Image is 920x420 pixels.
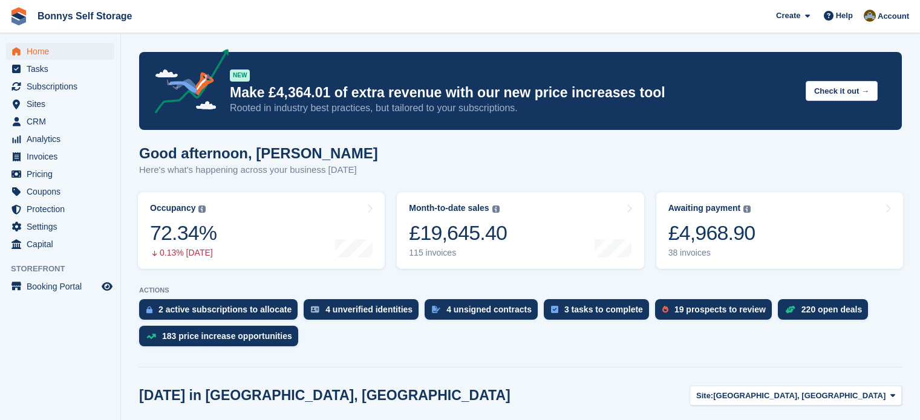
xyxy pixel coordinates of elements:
span: Help [836,10,853,22]
span: Booking Portal [27,278,99,295]
img: deal-1b604bf984904fb50ccaf53a9ad4b4a5d6e5aea283cecdc64d6e3604feb123c2.svg [785,305,795,314]
p: Rooted in industry best practices, but tailored to your subscriptions. [230,102,796,115]
a: 4 unsigned contracts [425,299,544,326]
a: menu [6,43,114,60]
a: Month-to-date sales £19,645.40 115 invoices [397,192,644,269]
img: stora-icon-8386f47178a22dfd0bd8f6a31ec36ba5ce8667c1dd55bd0f319d3a0aa187defe.svg [10,7,28,25]
div: £4,968.90 [668,221,755,245]
a: menu [6,218,114,235]
h2: [DATE] in [GEOGRAPHIC_DATA], [GEOGRAPHIC_DATA] [139,387,511,404]
button: Site: [GEOGRAPHIC_DATA], [GEOGRAPHIC_DATA] [690,386,902,405]
div: 4 unverified identities [325,305,413,314]
span: Tasks [27,60,99,77]
img: icon-info-grey-7440780725fd019a000dd9b08b2336e03edf1995a4989e88bcd33f0948082b44.svg [743,205,751,213]
a: 2 active subscriptions to allocate [139,299,304,326]
img: verify_identity-adf6edd0f0f0b5bbfe63781bf79b02c33cf7c696d77639b501bdc392416b5a36.svg [311,306,319,313]
img: active_subscription_to_allocate_icon-d502201f5373d7db506a760aba3b589e785aa758c864c3986d89f69b8ff3... [146,306,152,314]
span: Home [27,43,99,60]
h1: Good afternoon, [PERSON_NAME] [139,145,378,161]
a: menu [6,166,114,183]
a: menu [6,60,114,77]
div: 72.34% [150,221,217,245]
div: 2 active subscriptions to allocate [158,305,292,314]
img: task-75834270c22a3079a89374b754ae025e5fb1db73e45f91037f5363f120a921f8.svg [551,306,558,313]
a: 220 open deals [778,299,874,326]
div: Awaiting payment [668,203,741,213]
span: Subscriptions [27,78,99,95]
img: contract_signature_icon-13c848040528278c33f63329250d36e43548de30e8caae1d1a13099fd9432cc5.svg [432,306,440,313]
span: Create [776,10,800,22]
span: CRM [27,113,99,130]
a: menu [6,201,114,218]
span: Account [878,10,909,22]
span: Coupons [27,183,99,200]
a: menu [6,236,114,253]
span: Invoices [27,148,99,165]
img: James Bonny [864,10,876,22]
div: 220 open deals [801,305,862,314]
a: 3 tasks to complete [544,299,655,326]
a: menu [6,183,114,200]
a: menu [6,278,114,295]
a: menu [6,113,114,130]
button: Check it out → [806,81,878,101]
span: Pricing [27,166,99,183]
img: prospect-51fa495bee0391a8d652442698ab0144808aea92771e9ea1ae160a38d050c398.svg [662,306,668,313]
a: 19 prospects to review [655,299,778,326]
a: 183 price increase opportunities [139,326,304,352]
img: price_increase_opportunities-93ffe204e8149a01c8c9dc8f82e8f89637d9d84a8eef4429ea346261dce0b2c0.svg [146,334,156,339]
span: Protection [27,201,99,218]
span: Sites [27,95,99,112]
a: Occupancy 72.34% 0.13% [DATE] [138,192,385,269]
img: icon-info-grey-7440780725fd019a000dd9b08b2336e03edf1995a4989e88bcd33f0948082b44.svg [198,205,206,213]
div: 3 tasks to complete [564,305,643,314]
div: Month-to-date sales [409,203,489,213]
a: menu [6,78,114,95]
img: icon-info-grey-7440780725fd019a000dd9b08b2336e03edf1995a4989e88bcd33f0948082b44.svg [492,205,500,213]
p: ACTIONS [139,286,902,294]
a: Preview store [100,279,114,294]
div: 115 invoices [409,248,507,258]
span: Site: [696,390,713,402]
p: Make £4,364.01 of extra revenue with our new price increases tool [230,84,796,102]
a: 4 unverified identities [304,299,425,326]
img: price-adjustments-announcement-icon-8257ccfd72463d97f412b2fc003d46551f7dbcb40ab6d574587a9cd5c0d94... [145,49,229,118]
a: menu [6,131,114,147]
a: menu [6,148,114,165]
div: Occupancy [150,203,195,213]
div: 0.13% [DATE] [150,248,217,258]
span: Capital [27,236,99,253]
a: menu [6,95,114,112]
p: Here's what's happening across your business [DATE] [139,163,378,177]
div: 4 unsigned contracts [446,305,532,314]
div: 38 invoices [668,248,755,258]
span: Settings [27,218,99,235]
div: £19,645.40 [409,221,507,245]
span: Storefront [11,263,120,275]
a: Awaiting payment £4,968.90 38 invoices [656,192,903,269]
a: Bonnys Self Storage [33,6,137,26]
div: 183 price increase opportunities [162,331,292,341]
div: 19 prospects to review [674,305,766,314]
span: Analytics [27,131,99,147]
div: NEW [230,69,250,82]
span: [GEOGRAPHIC_DATA], [GEOGRAPHIC_DATA] [713,390,886,402]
